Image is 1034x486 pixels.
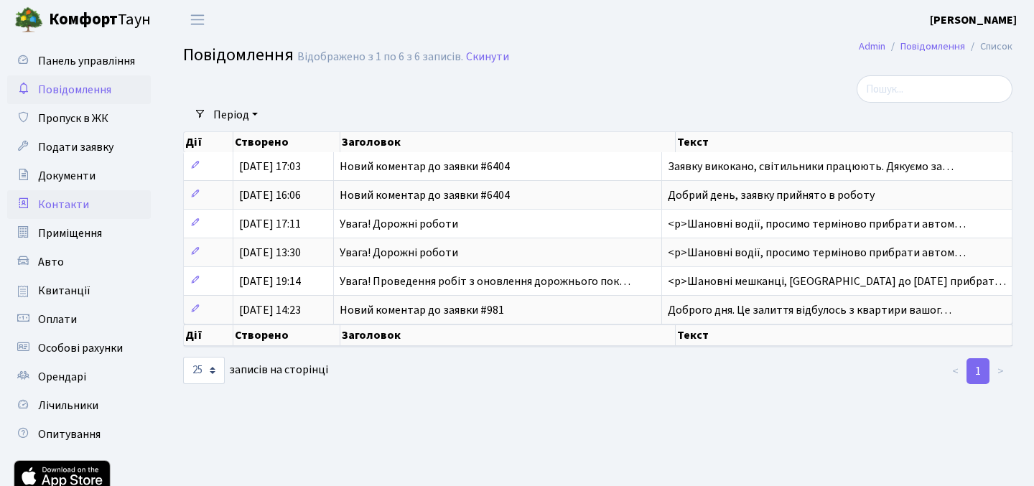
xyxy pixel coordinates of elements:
a: Опитування [7,420,151,449]
th: Текст [676,324,1012,346]
span: <p>Шановні водії, просимо терміново прибрати автом… [668,216,966,232]
span: [DATE] 17:11 [239,216,301,232]
input: Пошук... [857,75,1012,103]
a: Скинути [466,50,509,64]
a: Приміщення [7,219,151,248]
span: [DATE] 16:06 [239,187,301,203]
a: Подати заявку [7,133,151,162]
th: Дії [184,132,233,152]
li: Список [965,39,1012,55]
nav: breadcrumb [837,32,1034,62]
a: Лічильники [7,391,151,420]
div: Відображено з 1 по 6 з 6 записів. [297,50,463,64]
span: Пропуск в ЖК [38,111,108,126]
label: записів на сторінці [183,357,328,384]
a: Період [208,103,264,127]
span: Документи [38,168,96,184]
span: Увага! Дорожні роботи [340,216,458,232]
th: Створено [233,132,340,152]
a: Орендарі [7,363,151,391]
span: Авто [38,254,64,270]
span: Контакти [38,197,89,212]
a: Авто [7,248,151,276]
a: Квитанції [7,276,151,305]
img: logo.png [14,6,43,34]
span: [DATE] 13:30 [239,245,301,261]
th: Заголовок [340,324,676,346]
span: Новий коментар до заявки #6404 [340,159,510,174]
span: Подати заявку [38,139,113,155]
span: Лічильники [38,398,98,413]
th: Дії [184,324,233,346]
a: Панель управління [7,47,151,75]
select: записів на сторінці [183,357,225,384]
a: Повідомлення [7,75,151,104]
span: Таун [49,8,151,32]
b: Комфорт [49,8,118,31]
span: Квитанції [38,283,90,299]
span: Доброго дня. Це залиття відбулось з квартири вашог… [668,302,951,318]
th: Створено [233,324,340,346]
span: Новий коментар до заявки #981 [340,302,504,318]
a: Особові рахунки [7,334,151,363]
a: [PERSON_NAME] [930,11,1017,29]
a: Повідомлення [900,39,965,54]
span: <p>Шановні мешканці, [GEOGRAPHIC_DATA] до [DATE] прибрат… [668,274,1006,289]
span: Опитування [38,426,101,442]
span: Заявку викокано, світильники працюють. Дякуємо за… [668,159,954,174]
th: Текст [676,132,1012,152]
span: <p>Шановні водії, просимо терміново прибрати автом… [668,245,966,261]
th: Заголовок [340,132,676,152]
span: Повідомлення [183,42,294,67]
a: Admin [859,39,885,54]
span: Приміщення [38,225,102,241]
span: Панель управління [38,53,135,69]
span: [DATE] 17:03 [239,159,301,174]
a: Пропуск в ЖК [7,104,151,133]
a: 1 [967,358,989,384]
b: [PERSON_NAME] [930,12,1017,28]
a: Документи [7,162,151,190]
span: Повідомлення [38,82,111,98]
span: Орендарі [38,369,86,385]
span: Увага! Проведення робіт з оновлення дорожнього пок… [340,274,630,289]
span: Оплати [38,312,77,327]
span: Увага! Дорожні роботи [340,245,458,261]
span: [DATE] 14:23 [239,302,301,318]
span: [DATE] 19:14 [239,274,301,289]
a: Оплати [7,305,151,334]
button: Переключити навігацію [180,8,215,32]
span: Особові рахунки [38,340,123,356]
a: Контакти [7,190,151,219]
span: Добрий день, заявку прийнято в роботу [668,187,875,203]
span: Новий коментар до заявки #6404 [340,187,510,203]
